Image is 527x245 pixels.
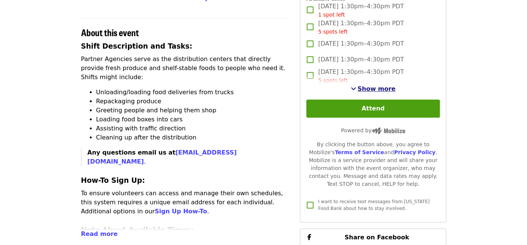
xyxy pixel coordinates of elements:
h3: Note About Available Times: [81,225,291,236]
li: Greeting people and helping them shop [96,106,291,115]
span: Share on Facebook [344,234,409,241]
span: [DATE] 1:30pm–4:30pm PDT [318,2,404,19]
button: Attend [306,100,439,118]
h3: Shift Description and Tasks: [81,41,291,52]
li: Assisting with traffic direction [96,124,291,133]
li: Loading food boxes into cars [96,115,291,124]
button: See more timeslots [351,84,396,93]
span: Show more [358,85,396,92]
img: Powered by Mobilize [372,127,405,134]
strong: Any questions email us at [88,149,237,165]
button: Read more [81,230,118,239]
p: Partner Agencies serve as the distribution centers that directly provide fresh produce and shelf-... [81,55,291,82]
span: Powered by [341,127,405,133]
li: Cleaning up after the distribution [96,133,291,142]
p: To ensure volunteers can access and manage their own schedules, this system requires a unique ema... [81,189,291,216]
span: [DATE] 1:30pm–4:30pm PDT [318,19,404,36]
li: Repackaging produce [96,97,291,106]
span: I want to receive text messages from [US_STATE] Food Bank about how to stay involved. [318,199,429,211]
p: . [88,148,291,166]
span: [DATE] 1:30pm–4:30pm PDT [318,39,404,48]
span: About this event [81,26,139,39]
li: Unloading/loading food deliveries from trucks [96,88,291,97]
span: 5 spots left [318,77,347,83]
a: Terms of Service [335,149,384,155]
a: Privacy Policy [394,149,435,155]
a: Sign Up How-To [155,208,207,215]
span: 5 spots left [318,29,347,35]
span: [DATE] 1:30pm–4:30pm PDT [318,67,404,84]
span: [DATE] 1:30pm–4:30pm PDT [318,55,404,64]
span: 1 spot left [318,12,345,18]
h3: How-To Sign Up: [81,175,291,186]
span: Read more [81,230,118,237]
div: By clicking the button above, you agree to Mobilize's and . Mobilize is a service provider and wi... [306,141,439,188]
